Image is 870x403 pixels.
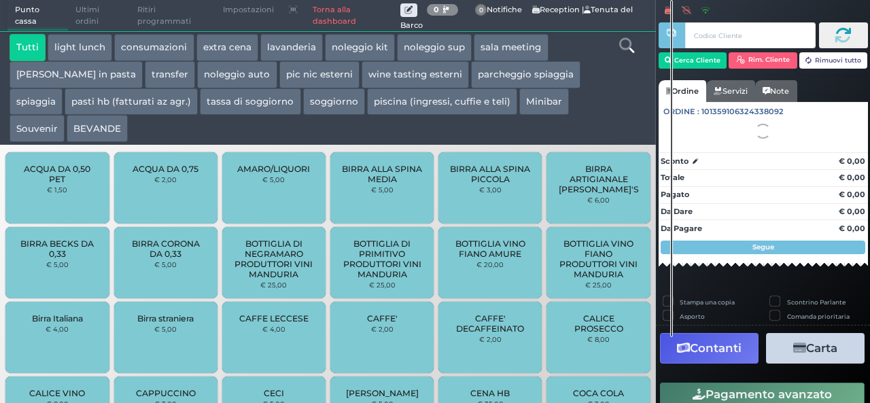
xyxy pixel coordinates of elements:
button: sala meeting [474,34,548,61]
button: transfer [145,61,195,88]
strong: € 0,00 [839,207,865,216]
button: extra cena [196,34,258,61]
span: BOTTIGLIA DI PRIMITIVO PRODUTTORI VINI MANDURIA [342,239,423,279]
small: € 5,00 [154,260,177,268]
label: Scontrino Parlante [787,298,846,306]
button: lavanderia [260,34,323,61]
span: Birra straniera [137,313,194,323]
small: € 5,00 [46,260,69,268]
small: € 1,50 [47,186,67,194]
small: € 25,00 [260,281,287,289]
button: piscina (ingressi, cuffie e teli) [367,88,517,116]
button: soggiorno [303,88,365,116]
label: Comanda prioritaria [787,312,850,321]
button: noleggio auto [197,61,277,88]
span: Impostazioni [215,1,281,20]
button: Contanti [660,333,759,364]
button: parcheggio spiaggia [471,61,580,88]
span: CAFFE' DECAFFEINATO [450,313,531,334]
button: Rimuovi tutto [799,52,868,69]
small: € 5,00 [154,325,177,333]
span: BIRRA ALLA SPINA PICCOLA [450,164,531,184]
small: € 4,00 [262,325,285,333]
strong: € 0,00 [839,173,865,182]
span: ACQUA DA 0,75 [133,164,198,174]
label: Stampa una copia [680,298,735,306]
span: BOTTIGLIA VINO FIANO AMURE [450,239,531,259]
small: € 25,00 [585,281,612,289]
button: BEVANDE [67,115,128,142]
span: AMARO/LIQUORI [237,164,310,174]
span: Ordine : [663,106,699,118]
button: Carta [766,333,865,364]
span: CALICE VINO [29,388,85,398]
strong: Sconto [661,156,689,167]
span: CAFFE LECCESE [239,313,309,323]
button: consumazioni [114,34,194,61]
button: wine tasting esterni [362,61,469,88]
button: light lunch [48,34,112,61]
span: BIRRA ARTIGIANALE [PERSON_NAME]'S [558,164,639,194]
span: 0 [475,4,487,16]
span: 101359106324338092 [701,106,784,118]
small: € 6,00 [587,196,610,204]
button: noleggio sup [397,34,472,61]
span: ACQUA DA 0,50 PET [17,164,98,184]
strong: Totale [661,173,684,182]
small: € 4,00 [46,325,69,333]
strong: Da Dare [661,207,693,216]
strong: € 0,00 [839,156,865,166]
strong: Segue [752,243,774,251]
strong: € 0,00 [839,224,865,233]
small: € 5,00 [371,186,394,194]
button: Souvenir [10,115,65,142]
a: Servizi [706,80,755,102]
span: CAFFE' [367,313,398,323]
span: CAPPUCCINO [136,388,196,398]
a: Ordine [659,80,706,102]
small: € 20,00 [476,260,504,268]
small: € 2,00 [154,175,177,183]
button: noleggio kit [325,34,395,61]
button: Tutti [10,34,46,61]
small: € 8,00 [587,335,610,343]
a: Note [755,80,797,102]
span: COCA COLA [573,388,624,398]
span: BIRRA CORONA DA 0,33 [125,239,206,259]
small: € 2,00 [479,335,502,343]
span: CECI [264,388,284,398]
strong: € 0,00 [839,190,865,199]
button: pasti hb (fatturati az agr.) [65,88,198,116]
small: € 2,00 [371,325,394,333]
b: 0 [434,5,439,14]
strong: Pagato [661,190,689,199]
span: Ritiri programmati [130,1,215,31]
a: Torna alla dashboard [305,1,400,31]
strong: Da Pagare [661,224,702,233]
span: BOTTIGLIA DI NEGRAMARO PRODUTTORI VINI MANDURIA [234,239,315,279]
button: Rim. Cliente [729,52,797,69]
input: Codice Cliente [685,22,815,48]
span: CENA HB [470,388,510,398]
small: € 25,00 [369,281,396,289]
span: BOTTIGLIA VINO FIANO PRODUTTORI VINI MANDURIA [558,239,639,279]
span: CALICE PROSECCO [558,313,639,334]
label: Asporto [680,312,705,321]
button: Cerca Cliente [659,52,727,69]
span: Ultimi ordini [68,1,130,31]
button: tassa di soggiorno [200,88,300,116]
span: Birra Italiana [32,313,83,323]
span: BIRRA BECKS DA 0,33 [17,239,98,259]
button: pic nic esterni [279,61,360,88]
button: [PERSON_NAME] in pasta [10,61,143,88]
span: BIRRA ALLA SPINA MEDIA [342,164,423,184]
span: [PERSON_NAME] [346,388,419,398]
small: € 5,00 [262,175,285,183]
small: € 3,00 [479,186,502,194]
button: Minibar [519,88,569,116]
span: Punto cassa [7,1,69,31]
button: spiaggia [10,88,63,116]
